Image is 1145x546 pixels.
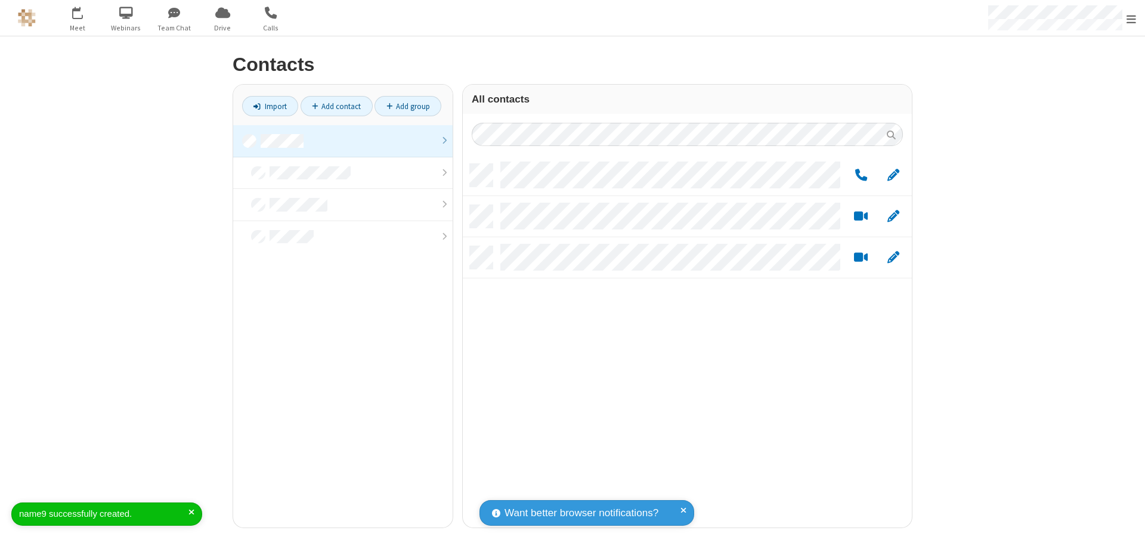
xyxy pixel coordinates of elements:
h2: Contacts [233,54,912,75]
button: Start a video meeting [849,250,872,265]
iframe: Chat [1115,515,1136,538]
span: Want better browser notifications? [505,505,658,521]
button: Edit [881,250,905,265]
div: 3 [81,7,88,15]
a: Import [242,96,298,116]
span: Team Chat [152,23,197,33]
a: Add group [375,96,441,116]
span: Calls [249,23,293,33]
a: Add contact [301,96,373,116]
h3: All contacts [472,94,903,105]
button: Edit [881,168,905,183]
div: grid [463,155,912,528]
button: Edit [881,209,905,224]
span: Webinars [104,23,148,33]
span: Drive [200,23,245,33]
button: Call by phone [849,168,872,183]
div: name9 successfully created. [19,507,188,521]
span: Meet [55,23,100,33]
img: QA Selenium DO NOT DELETE OR CHANGE [18,9,36,27]
button: Start a video meeting [849,209,872,224]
